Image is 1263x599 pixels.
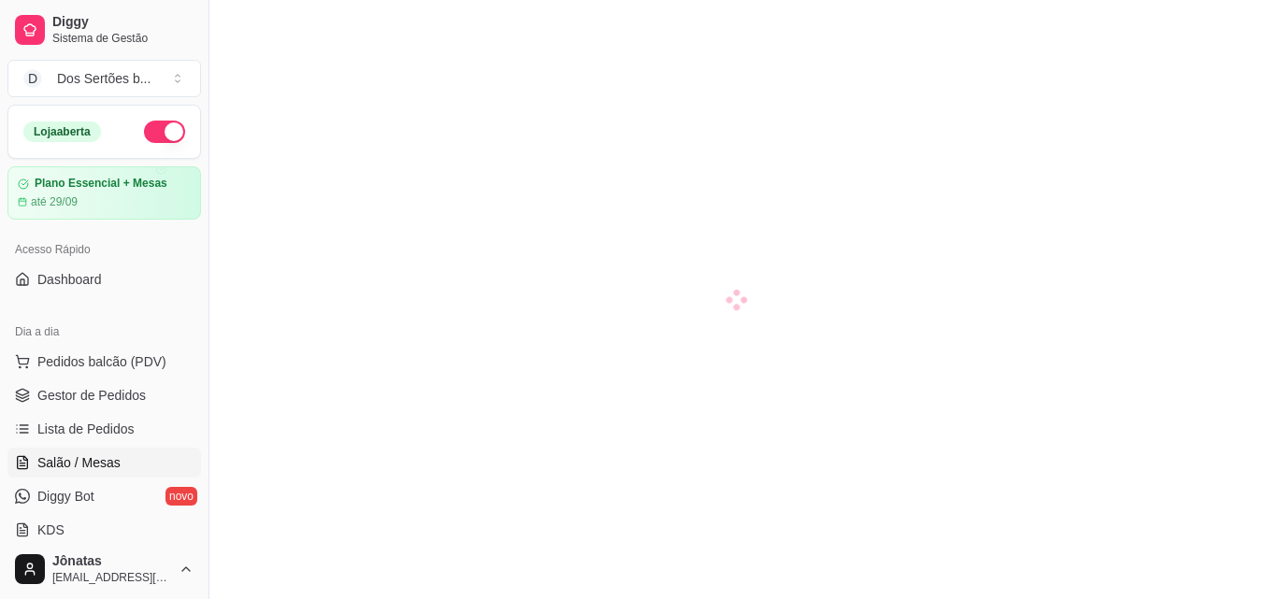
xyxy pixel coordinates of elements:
span: Salão / Mesas [37,453,121,472]
div: Dia a dia [7,317,201,347]
button: Pedidos balcão (PDV) [7,347,201,377]
a: Dashboard [7,264,201,294]
span: Gestor de Pedidos [37,386,146,405]
div: Loja aberta [23,121,101,142]
a: Gestor de Pedidos [7,380,201,410]
div: Dos Sertões b ... [57,69,151,88]
a: DiggySistema de Gestão [7,7,201,52]
a: Salão / Mesas [7,448,201,478]
a: KDS [7,515,201,545]
a: Lista de Pedidos [7,414,201,444]
span: D [23,69,42,88]
button: Select a team [7,60,201,97]
span: Jônatas [52,553,171,570]
span: Diggy Bot [37,487,94,506]
article: Plano Essencial + Mesas [35,177,167,191]
span: Sistema de Gestão [52,31,194,46]
span: Lista de Pedidos [37,420,135,438]
a: Plano Essencial + Mesasaté 29/09 [7,166,201,220]
button: Jônatas[EMAIL_ADDRESS][DOMAIN_NAME] [7,547,201,592]
span: [EMAIL_ADDRESS][DOMAIN_NAME] [52,570,171,585]
a: Diggy Botnovo [7,481,201,511]
span: Pedidos balcão (PDV) [37,352,166,371]
article: até 29/09 [31,194,78,209]
span: KDS [37,521,65,539]
div: Acesso Rápido [7,235,201,264]
span: Diggy [52,14,194,31]
span: Dashboard [37,270,102,289]
button: Alterar Status [144,121,185,143]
